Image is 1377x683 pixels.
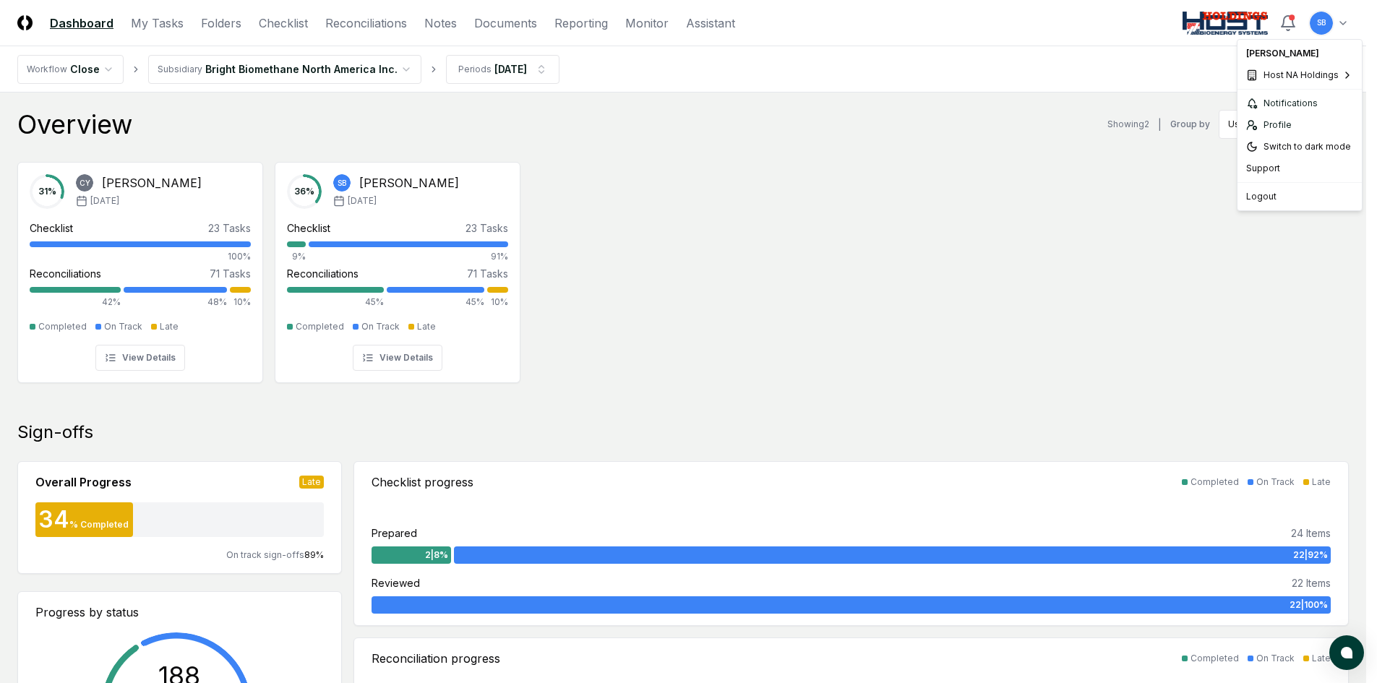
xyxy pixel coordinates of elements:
div: Logout [1240,186,1359,207]
a: Profile [1240,114,1359,136]
div: Switch to dark mode [1240,136,1359,158]
a: Notifications [1240,93,1359,114]
span: Host NA Holdings [1264,69,1339,82]
div: [PERSON_NAME] [1240,43,1359,64]
div: Support [1240,158,1359,179]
